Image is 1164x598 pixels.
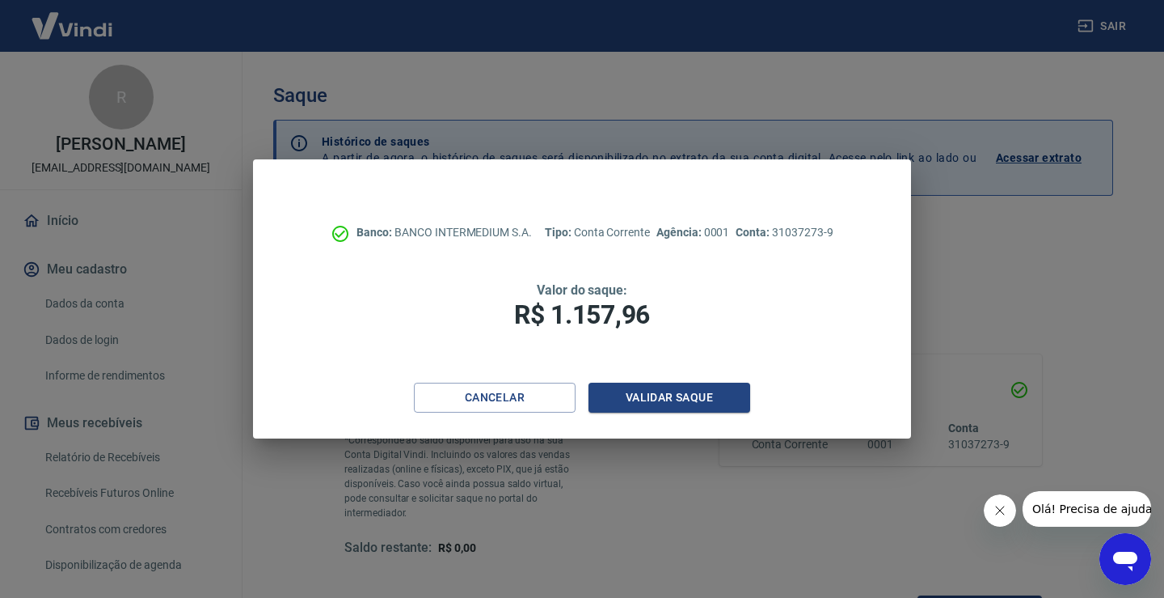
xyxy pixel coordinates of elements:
[1099,533,1151,585] iframe: Botão para abrir a janela de mensagens
[1023,491,1151,527] iframe: Mensagem da empresa
[736,224,833,241] p: 31037273-9
[656,226,704,239] span: Agência:
[356,224,532,241] p: BANCO INTERMEDIUM S.A.
[414,383,576,413] button: Cancelar
[545,226,574,239] span: Tipo:
[537,282,627,298] span: Valor do saque:
[656,224,729,241] p: 0001
[588,383,750,413] button: Validar saque
[356,226,394,239] span: Banco:
[984,494,1016,527] iframe: Fechar mensagem
[10,11,136,24] span: Olá! Precisa de ajuda?
[545,224,650,241] p: Conta Corrente
[736,226,772,239] span: Conta:
[514,299,650,330] span: R$ 1.157,96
